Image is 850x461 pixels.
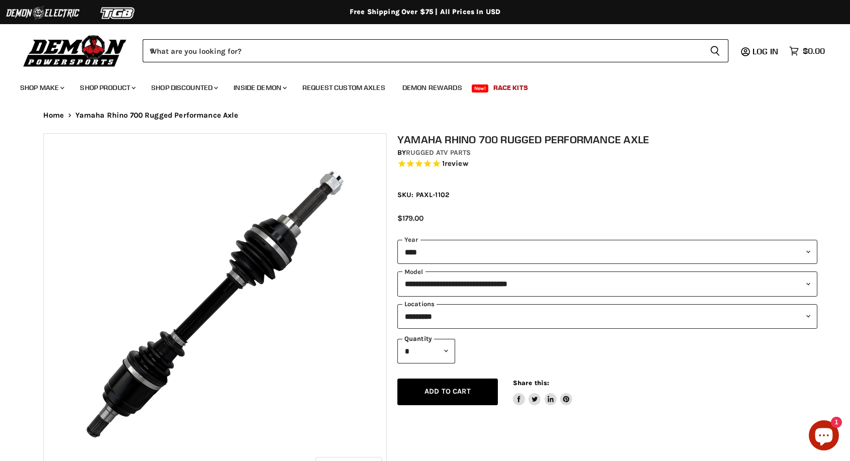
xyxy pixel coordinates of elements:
[397,133,817,146] h1: Yamaha Rhino 700 Rugged Performance Axle
[20,33,130,68] img: Demon Powersports
[43,111,64,120] a: Home
[806,420,842,453] inbox-online-store-chat: Shopify online store chat
[397,240,817,264] select: year
[702,39,728,62] button: Search
[23,111,827,120] nav: Breadcrumbs
[295,77,393,98] a: Request Custom Axles
[397,304,817,329] select: keys
[5,4,80,23] img: Demon Electric Logo 2
[13,73,822,98] ul: Main menu
[513,379,549,387] span: Share this:
[753,46,778,56] span: Log in
[513,379,573,405] aside: Share this:
[80,4,156,23] img: TGB Logo 2
[424,387,471,396] span: Add to cart
[472,84,489,93] span: New!
[397,159,817,169] span: Rated 5.0 out of 5 stars 1 reviews
[397,147,817,158] div: by
[395,77,470,98] a: Demon Rewards
[803,46,825,56] span: $0.00
[72,77,142,98] a: Shop Product
[23,8,827,17] div: Free Shipping Over $75 | All Prices In USD
[442,159,468,168] span: 1 reviews
[748,47,784,56] a: Log in
[397,339,455,363] select: Quantity
[486,77,536,98] a: Race Kits
[143,39,702,62] input: When autocomplete results are available use up and down arrows to review and enter to select
[397,379,498,405] button: Add to cart
[397,190,817,200] div: SKU: PAXL-1102
[445,159,468,168] span: review
[144,77,224,98] a: Shop Discounted
[397,214,423,223] span: $179.00
[406,148,471,157] a: Rugged ATV Parts
[143,39,728,62] form: Product
[784,44,830,58] a: $0.00
[13,77,70,98] a: Shop Make
[75,111,239,120] span: Yamaha Rhino 700 Rugged Performance Axle
[226,77,293,98] a: Inside Demon
[397,271,817,296] select: modal-name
